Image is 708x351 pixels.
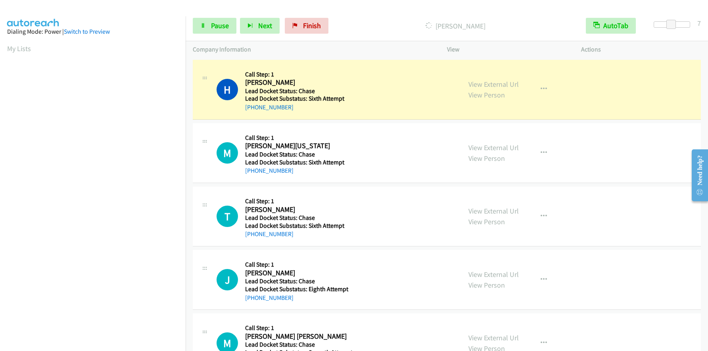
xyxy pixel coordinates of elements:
h1: H [217,79,238,100]
p: View [447,45,567,54]
h5: Lead Docket Status: Chase [245,87,351,95]
div: The call is yet to be attempted [217,142,238,164]
a: View External Url [468,80,519,89]
button: Next [240,18,280,34]
h5: Call Step: 1 [245,261,351,269]
iframe: Resource Center [685,144,708,207]
a: View Person [468,154,505,163]
a: View External Url [468,333,519,342]
h5: Call Step: 1 [245,197,351,205]
a: View Person [468,280,505,290]
h5: Call Step: 1 [245,134,351,142]
h1: J [217,269,238,290]
a: View External Url [468,143,519,152]
h2: [PERSON_NAME][US_STATE] [245,141,351,151]
h5: Lead Docket Substatus: Eighth Attempt [245,285,351,293]
a: Switch to Preview [64,28,110,35]
h5: Lead Docket Status: Chase [245,151,351,158]
a: View External Url [468,270,519,279]
a: [PHONE_NUMBER] [245,230,294,238]
h2: [PERSON_NAME] [245,205,351,214]
span: Finish [303,21,321,30]
h2: [PERSON_NAME] [245,78,351,87]
button: AutoTab [586,18,636,34]
a: [PHONE_NUMBER] [245,103,294,111]
span: Pause [211,21,229,30]
p: Actions [581,45,701,54]
h5: Lead Docket Substatus: Sixth Attempt [245,158,351,166]
a: [PHONE_NUMBER] [245,294,294,301]
h1: M [217,142,238,164]
div: Dialing Mode: Power | [7,27,178,36]
h1: T [217,206,238,227]
div: The call is yet to be attempted [217,269,238,290]
a: View Person [468,217,505,226]
div: 7 [697,18,701,29]
a: Finish [285,18,328,34]
h5: Lead Docket Status: Chase [245,214,351,222]
span: Next [258,21,272,30]
div: The call is yet to be attempted [217,206,238,227]
h5: Call Step: 1 [245,324,353,332]
p: Company Information [193,45,433,54]
a: Pause [193,18,236,34]
h2: [PERSON_NAME] [245,269,351,278]
h5: Call Step: 1 [245,71,351,78]
a: [PHONE_NUMBER] [245,167,294,174]
a: My Lists [7,44,31,53]
p: [PERSON_NAME] [339,21,572,31]
a: View External Url [468,206,519,216]
h5: Lead Docket Substatus: Sixth Attempt [245,222,351,230]
h2: [PERSON_NAME] [PERSON_NAME] [245,332,351,341]
h5: Lead Docket Substatus: Sixth Attempt [245,95,351,103]
a: View Person [468,90,505,99]
h5: Lead Docket Status: Chase [245,277,351,285]
h5: Lead Docket Status: Chase [245,341,353,349]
